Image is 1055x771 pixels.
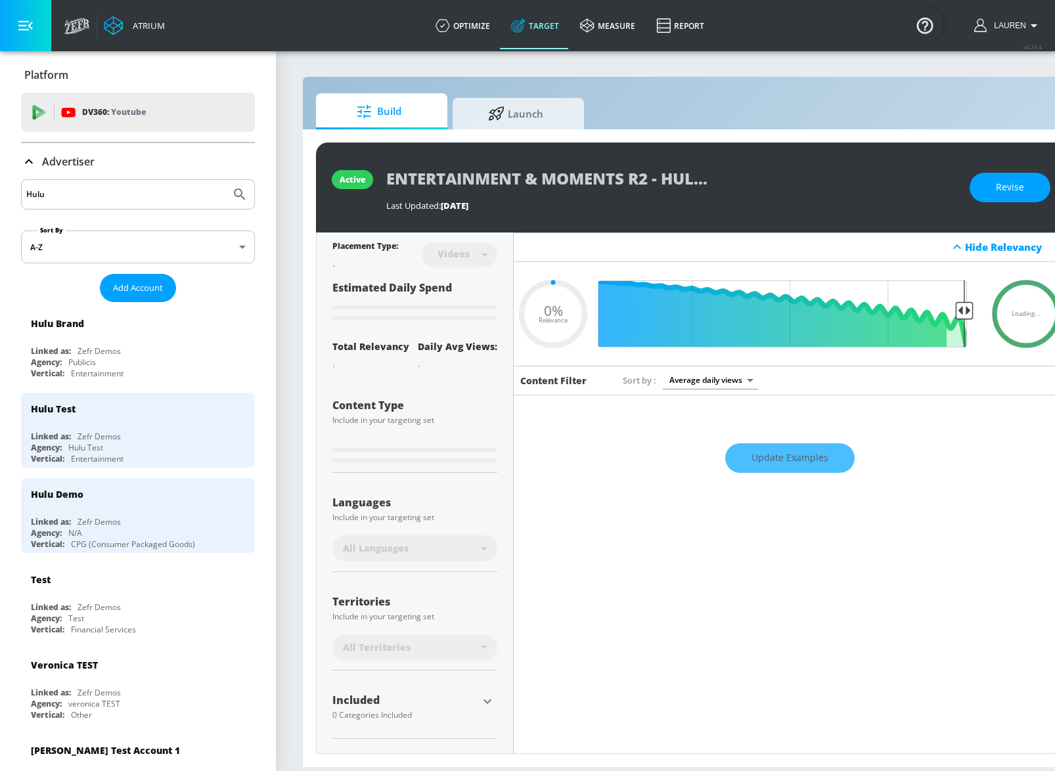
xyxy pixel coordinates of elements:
div: Entertainment [71,453,123,464]
a: optimize [425,2,501,49]
a: Report [646,2,715,49]
button: Add Account [100,274,176,302]
span: Launch [466,98,566,129]
a: Target [501,2,570,49]
div: Placement Type: [332,240,398,254]
div: 0 Categories Included [332,711,478,719]
p: DV360: [82,105,146,120]
span: login as: lauren.bacher@zefr.com [989,21,1026,30]
div: Hulu DemoLinked as:Zefr DemosAgency:N/AVertical:CPG (Consumer Packaged Goods) [21,478,255,553]
button: Open Resource Center [907,7,943,43]
span: Loading... [1012,311,1041,317]
div: Hulu Brand [31,317,84,330]
div: Hulu BrandLinked as:Zefr DemosAgency:PublicisVertical:Entertainment [21,307,255,382]
div: veronica TEST [68,698,120,709]
div: Test [68,613,84,624]
div: Content Type [332,400,497,410]
div: Agency: [31,442,62,453]
div: Vertical: [31,709,64,720]
button: Submit Search [225,180,254,209]
div: All Languages [332,535,497,562]
div: Hulu TestLinked as:Zefr DemosAgency:Hulu TestVertical:Entertainment [21,393,255,468]
div: N/A [68,527,82,539]
div: Zefr Demos [78,687,121,698]
p: Advertiser [42,154,95,169]
div: Test [31,573,51,586]
div: Other [71,709,92,720]
a: Atrium [104,16,165,35]
div: Average daily views [663,371,758,389]
div: DV360: Youtube [21,93,255,132]
div: Total Relevancy [332,340,409,353]
div: A-Z [21,231,255,263]
h6: Content Filter [520,374,587,387]
div: Financial Services [71,624,136,635]
span: All Languages [343,542,409,555]
div: Include in your targeting set [332,514,497,521]
span: Add Account [113,280,163,296]
div: Videos [431,248,476,259]
div: Estimated Daily Spend [332,280,497,324]
div: Veronica TESTLinked as:Zefr DemosAgency:veronica TESTVertical:Other [21,649,255,724]
div: Agency: [31,527,62,539]
div: All Territories [332,634,497,661]
div: Atrium [127,20,165,32]
div: Platform [21,56,255,93]
button: Lauren [974,18,1042,33]
div: [PERSON_NAME] Test Account 1 [31,744,180,757]
div: Zefr Demos [78,431,121,442]
div: Languages [332,497,497,508]
div: Linked as: [31,516,71,527]
div: TestLinked as:Zefr DemosAgency:TestVertical:Financial Services [21,563,255,638]
span: v 4.25.4 [1023,43,1042,51]
div: Advertiser [21,143,255,180]
div: CPG (Consumer Packaged Goods) [71,539,195,550]
div: Hulu Test [68,442,103,453]
span: 0% [544,303,563,317]
p: Platform [24,68,68,82]
div: Include in your targeting set [332,613,497,621]
div: Include in your targeting set [332,416,497,424]
span: Revise [996,179,1024,196]
div: Zefr Demos [78,602,121,613]
div: Hulu Demo [31,488,83,500]
div: Linked as: [31,687,71,698]
div: Linked as: [31,431,71,442]
span: All Territories [343,641,411,654]
div: Agency: [31,357,62,368]
div: Vertical: [31,624,64,635]
p: Youtube [111,105,146,119]
input: Search by name [26,186,225,203]
div: Agency: [31,613,62,624]
span: Estimated Daily Spend [332,280,452,295]
span: Sort by [623,374,656,386]
input: Final Threshold [606,280,974,347]
div: Publicis [68,357,96,368]
div: Included [332,695,478,705]
a: measure [570,2,646,49]
span: Build [329,96,429,127]
div: Agency: [31,698,62,709]
div: Linked as: [31,345,71,357]
div: Linked as: [31,602,71,613]
div: Zefr Demos [78,516,121,527]
div: active [340,174,365,185]
div: Vertical: [31,368,64,379]
div: Vertical: [31,539,64,550]
div: Daily Avg Views: [418,340,497,353]
div: Entertainment [71,368,123,379]
div: Hulu Test [31,403,76,415]
button: Revise [970,173,1050,202]
span: [DATE] [441,200,468,211]
div: Vertical: [31,453,64,464]
div: Last Updated: [386,200,956,211]
div: Veronica TEST [31,659,98,671]
label: Sort By [37,226,66,234]
span: Relevance [539,317,568,324]
div: Territories [332,596,497,607]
